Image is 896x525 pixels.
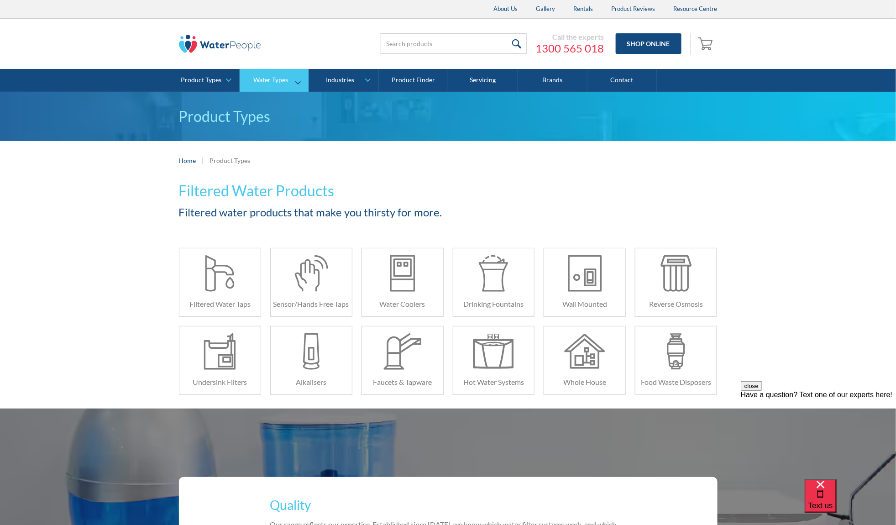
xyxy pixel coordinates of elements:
[362,248,444,317] a: Water Coolers
[381,33,527,54] input: Search products
[698,36,715,51] img: shopping cart
[544,299,625,310] h6: Wall Mounted
[635,299,717,310] h6: Reverse Osmosis
[326,76,354,84] div: Industries
[587,69,657,92] a: Contact
[536,32,604,42] div: Call the experts
[271,377,352,388] h6: Alkalisers
[536,42,604,55] a: 1300 565 018
[616,33,681,54] a: Shop Online
[179,248,261,317] a: Filtered Water Taps
[518,69,587,92] a: Brands
[635,248,717,317] a: Reverse Osmosis
[453,326,535,395] a: Hot Water Systems
[271,299,352,310] h6: Sensor/Hands Free Taps
[362,377,443,388] h6: Faucets & Tapware
[448,69,518,92] a: Servicing
[453,299,534,310] h6: Drinking Fountains
[179,377,261,388] h6: Undersink Filters
[362,299,443,310] h6: Water Coolers
[362,326,444,395] a: Faucets & Tapware
[210,156,251,165] div: Product Types
[179,204,535,220] h2: Filtered water products that make you thirsty for more.
[379,69,448,92] a: Product Finder
[253,76,288,84] div: Water Types
[170,69,239,92] a: Product Types
[179,156,196,165] a: Home
[544,248,626,317] a: Wall Mounted
[453,248,535,317] a: Drinking Fountains
[270,326,352,395] a: Alkalisers
[741,381,896,491] iframe: podium webchat widget prompt
[805,479,896,525] iframe: podium webchat widget bubble
[179,105,718,127] p: Product Types
[240,69,309,92] a: Water Types
[201,155,205,166] div: |
[309,69,378,92] a: Industries
[635,326,717,395] a: Food Waste Disposers
[544,326,626,395] a: Whole House
[179,180,535,202] h1: Filtered Water Products
[181,76,221,84] div: Product Types
[270,495,626,514] h3: Quality
[179,299,261,310] h6: Filtered Water Taps
[635,377,717,388] h6: Food Waste Disposers
[179,35,261,53] img: The Water People
[696,33,718,55] a: Open empty cart
[544,377,625,388] h6: Whole House
[270,248,352,317] a: Sensor/Hands Free Taps
[453,377,534,388] h6: Hot Water Systems
[179,326,261,395] a: Undersink Filters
